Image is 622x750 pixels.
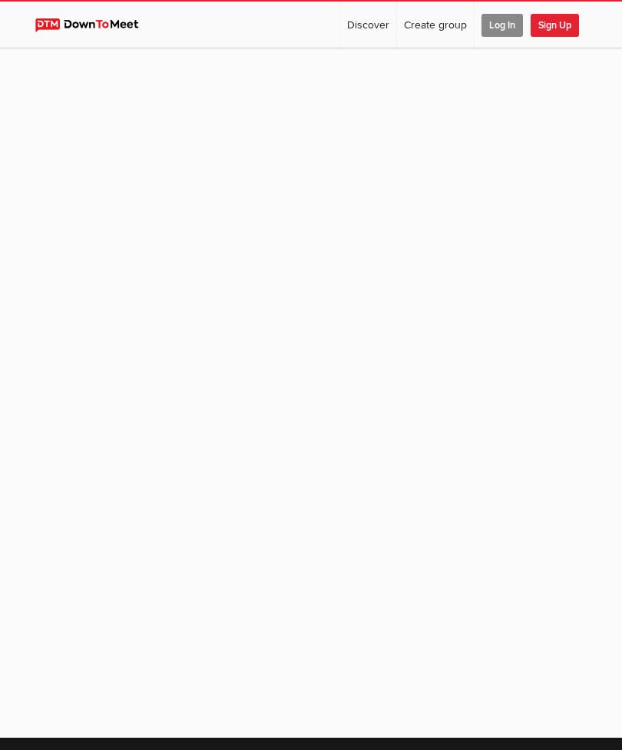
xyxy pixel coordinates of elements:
a: Log In [475,2,530,48]
img: DownToMeet [35,18,153,32]
a: Sign Up [531,2,586,48]
a: Create group [397,2,474,48]
span: Sign Up [531,14,579,37]
a: Discover [340,2,396,48]
span: Log In [481,14,523,37]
